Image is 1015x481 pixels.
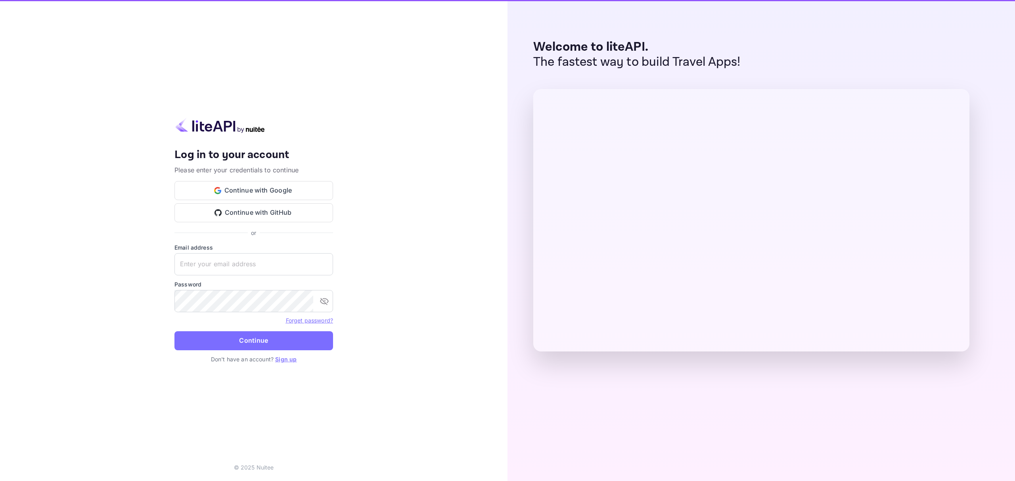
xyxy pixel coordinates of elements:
h4: Log in to your account [174,148,333,162]
button: toggle password visibility [316,293,332,309]
img: liteAPI Dashboard Preview [533,89,969,351]
p: The fastest way to build Travel Apps! [533,55,741,70]
p: Welcome to liteAPI. [533,40,741,55]
p: © 2025 Nuitee [234,463,274,471]
a: Forget password? [286,317,333,324]
a: Forget password? [286,316,333,324]
button: Continue [174,331,333,350]
img: liteapi [174,118,266,133]
a: Sign up [275,356,297,363]
p: Please enter your credentials to continue [174,165,333,175]
label: Password [174,280,333,288]
button: Continue with GitHub [174,203,333,222]
label: Email address [174,243,333,252]
p: or [251,229,256,237]
input: Enter your email address [174,253,333,275]
button: Continue with Google [174,181,333,200]
p: Don't have an account? [174,355,333,363]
